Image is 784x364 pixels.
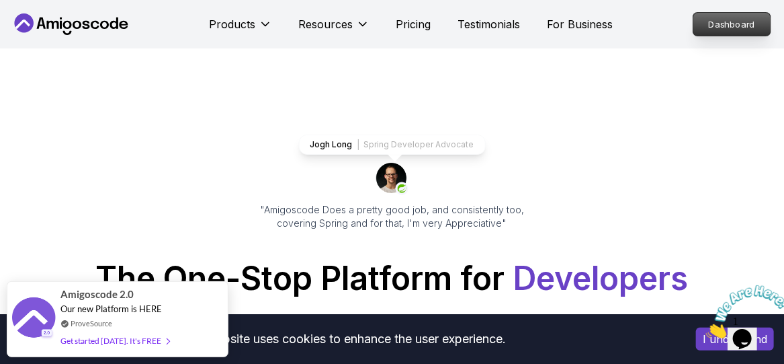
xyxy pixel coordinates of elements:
[566,312,601,328] span: Tools
[210,16,256,32] p: Products
[299,16,353,32] p: Resources
[299,16,369,43] button: Resources
[376,163,408,195] img: josh long
[548,16,613,32] a: For Business
[439,312,492,328] span: Quizzes
[379,312,431,328] span: courses
[12,297,56,341] img: provesource social proof notification image
[500,312,539,328] span: Builds
[5,5,89,59] img: Chat attention grabber
[5,5,11,17] span: 1
[396,16,431,32] a: Pricing
[210,16,272,43] button: Products
[242,203,543,230] p: "Amigoscode Does a pretty good job, and consistently too, covering Spring and for that, I'm very ...
[364,139,474,150] p: Spring Developer Advocate
[71,319,112,328] a: ProveSource
[60,303,162,314] span: Our new Platform is HERE
[458,16,521,32] a: Testimonials
[167,311,618,349] p: Get unlimited access to coding , , and . Start your journey or level up your career with Amigosco...
[10,324,676,354] div: This website uses cookies to enhance the user experience.
[696,328,774,351] button: Accept cookies
[60,287,134,302] span: Amigoscode 2.0
[513,258,689,298] span: Developers
[693,12,771,36] a: Dashboard
[701,280,784,344] iframe: chat widget
[60,333,169,349] div: Get started [DATE]. It's FREE
[693,13,771,36] p: Dashboard
[11,262,773,295] h1: The One-Stop Platform for
[310,139,353,150] p: Jogh Long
